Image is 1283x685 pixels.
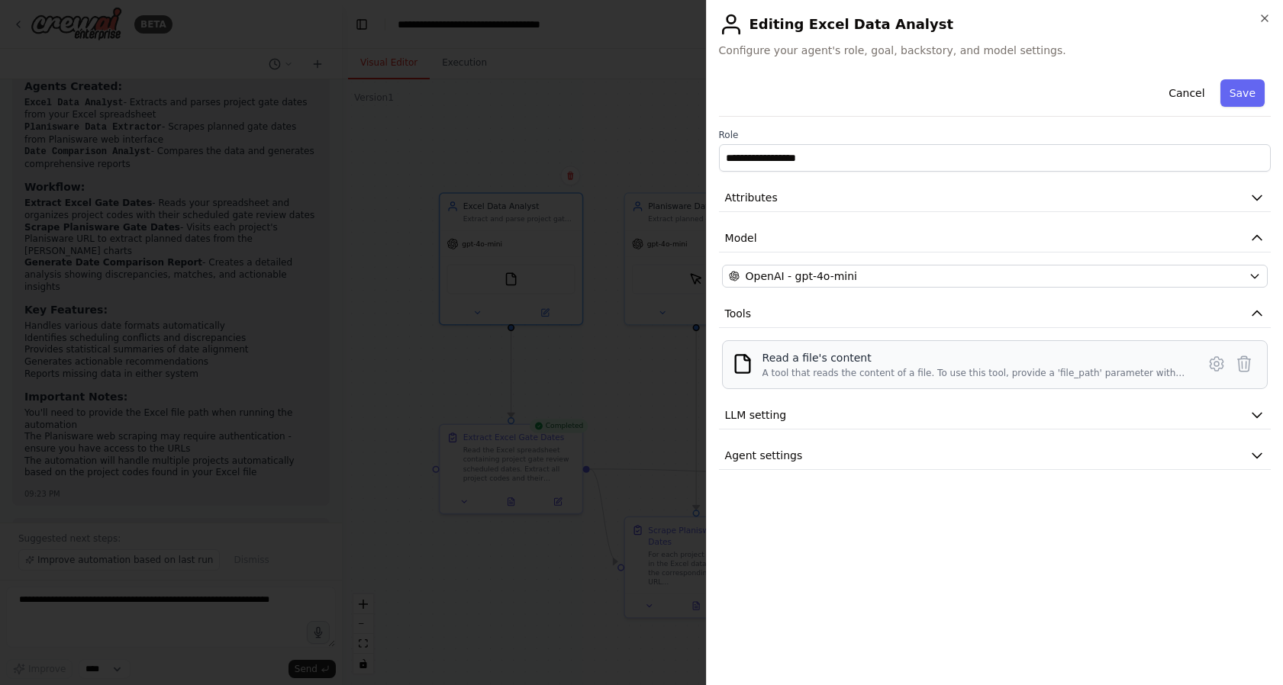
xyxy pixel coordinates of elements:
button: Model [719,224,1271,252]
span: Tools [725,306,752,321]
span: Model [725,230,757,246]
button: Cancel [1159,79,1214,107]
h2: Editing Excel Data Analyst [719,12,1271,37]
span: Attributes [725,190,778,205]
button: OpenAI - gpt-4o-mini [722,265,1268,288]
div: Read a file's content [762,350,1188,365]
label: Role [719,129,1271,141]
button: Tools [719,300,1271,328]
span: Agent settings [725,448,803,463]
button: Agent settings [719,442,1271,470]
div: A tool that reads the content of a file. To use this tool, provide a 'file_path' parameter with t... [762,367,1188,379]
span: LLM setting [725,407,787,423]
span: Configure your agent's role, goal, backstory, and model settings. [719,43,1271,58]
button: Delete tool [1230,350,1258,378]
button: Attributes [719,184,1271,212]
img: FileReadTool [732,353,753,375]
button: LLM setting [719,401,1271,429]
button: Save [1220,79,1265,107]
button: Configure tool [1203,350,1230,378]
span: OpenAI - gpt-4o-mini [746,269,857,284]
